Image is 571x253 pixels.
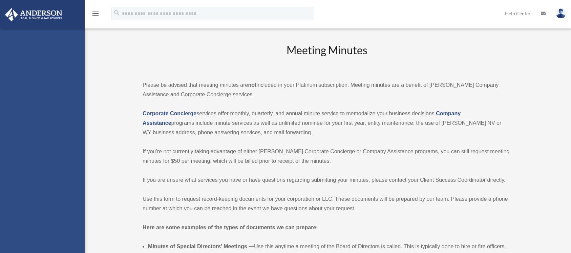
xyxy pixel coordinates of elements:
i: search [113,9,121,17]
p: Use this form to request record-keeping documents for your corporation or LLC. These documents wi... [143,194,511,213]
strong: Here are some examples of the types of documents we can prepare: [143,225,318,230]
p: If you are unsure what services you have or have questions regarding submitting your minutes, ple... [143,175,511,185]
a: menu [91,12,100,18]
b: Minutes of Special Directors’ Meetings — [148,244,254,249]
p: Please be advised that meeting minutes are included in your Platinum subscription. Meeting minute... [143,80,511,99]
p: services offer monthly, quarterly, and annual minute service to memorialize your business decisio... [143,109,511,137]
strong: not [248,82,256,88]
img: User Pic [556,8,566,18]
h2: Meeting Minutes [143,43,511,71]
p: If you’re not currently taking advantage of either [PERSON_NAME] Corporate Concierge or Company A... [143,147,511,166]
i: menu [91,9,100,18]
a: Corporate Concierge [143,111,196,116]
img: Anderson Advisors Platinum Portal [3,8,64,21]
